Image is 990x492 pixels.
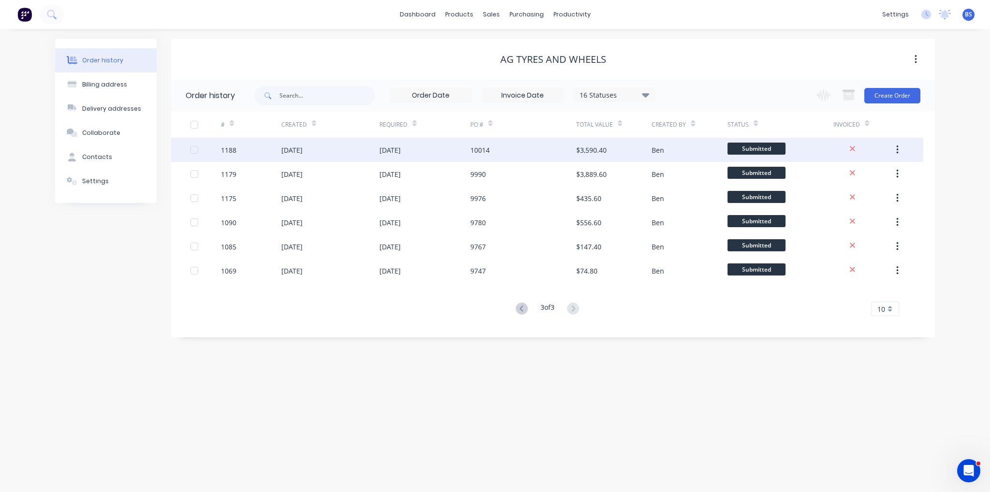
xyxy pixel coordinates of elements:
div: [DATE] [281,193,303,203]
div: $556.60 [576,217,601,228]
div: [DATE] [281,145,303,155]
a: dashboard [395,7,440,22]
div: Delivery addresses [82,104,141,113]
div: $74.80 [576,266,597,276]
div: [DATE] [379,266,401,276]
div: Ben [652,169,664,179]
div: Invoiced [833,111,894,138]
div: $3,889.60 [576,169,607,179]
div: purchasing [505,7,549,22]
div: [DATE] [379,242,401,252]
div: productivity [549,7,596,22]
div: 1085 [221,242,236,252]
span: Submitted [728,167,786,179]
div: 3 of 3 [540,302,554,316]
span: 10 [877,304,885,314]
div: 1069 [221,266,236,276]
span: BS [965,10,972,19]
div: Contacts [82,153,112,161]
div: Status [728,120,749,129]
button: Billing address [55,72,157,97]
div: Order history [186,90,235,101]
div: products [440,7,478,22]
div: [DATE] [281,242,303,252]
div: 1090 [221,217,236,228]
div: Total Value [576,111,652,138]
button: Settings [55,169,157,193]
span: Submitted [728,215,786,227]
button: Collaborate [55,121,157,145]
div: Ben [652,266,664,276]
div: Collaborate [82,129,120,137]
div: # [221,120,225,129]
div: $3,590.40 [576,145,607,155]
div: 1188 [221,145,236,155]
div: Billing address [82,80,127,89]
span: Submitted [728,191,786,203]
div: 9780 [470,217,486,228]
div: [DATE] [379,169,401,179]
div: PO # [470,120,483,129]
div: 9747 [470,266,486,276]
iframe: Intercom live chat [957,459,980,482]
img: Factory [17,7,32,22]
div: Required [379,111,470,138]
div: Invoiced [833,120,860,129]
div: # [221,111,281,138]
div: [DATE] [379,217,401,228]
input: Order Date [390,88,471,103]
div: [DATE] [379,145,401,155]
div: Required [379,120,408,129]
div: [DATE] [281,169,303,179]
div: Settings [82,177,109,186]
div: [DATE] [379,193,401,203]
input: Invoice Date [482,88,563,103]
div: 1179 [221,169,236,179]
div: Total Value [576,120,613,129]
div: Ben [652,145,664,155]
div: [DATE] [281,217,303,228]
div: AG Tyres and Wheels [500,54,606,65]
div: 10014 [470,145,490,155]
button: Contacts [55,145,157,169]
div: Created By [652,111,727,138]
div: Created [281,111,379,138]
div: 9990 [470,169,486,179]
div: $435.60 [576,193,601,203]
div: 1175 [221,193,236,203]
div: PO # [470,111,576,138]
div: Created By [652,120,686,129]
button: Order history [55,48,157,72]
span: Submitted [728,263,786,275]
div: Ben [652,242,664,252]
input: Search... [279,86,375,105]
span: Submitted [728,143,786,155]
div: 9767 [470,242,486,252]
div: $147.40 [576,242,601,252]
span: Submitted [728,239,786,251]
div: Status [728,111,833,138]
div: sales [478,7,505,22]
div: Order history [82,56,123,65]
button: Delivery addresses [55,97,157,121]
div: 9976 [470,193,486,203]
div: Ben [652,217,664,228]
div: 16 Statuses [574,90,655,101]
div: settings [877,7,914,22]
div: Created [281,120,307,129]
div: [DATE] [281,266,303,276]
button: Create Order [864,88,920,103]
div: Ben [652,193,664,203]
